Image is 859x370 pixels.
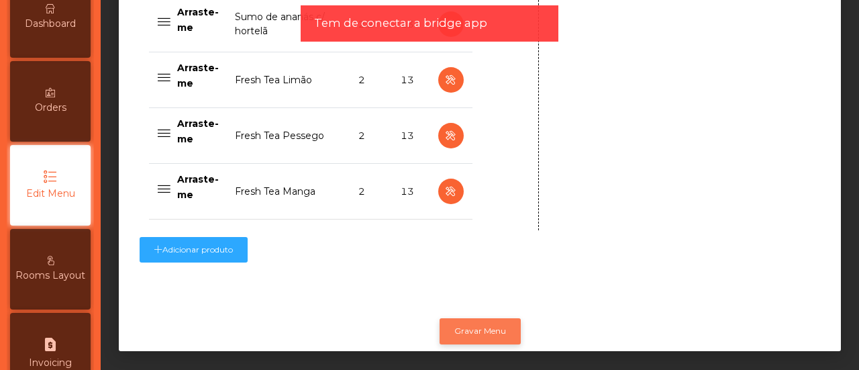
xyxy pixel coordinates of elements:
span: Orders [35,101,66,115]
span: Edit Menu [26,187,75,201]
td: 2 [350,108,393,164]
span: Rooms Layout [15,269,85,283]
button: Gravar Menu [440,318,521,344]
i: request_page [42,336,58,353]
td: 13 [393,164,429,220]
p: Arraste-me [177,172,219,202]
td: Fresh Tea Pessego [227,108,350,164]
td: 2 [350,164,393,220]
button: Adicionar produto [140,237,248,263]
p: Arraste-me [177,5,219,35]
span: Tem de conectar a bridge app [314,15,487,32]
td: 13 [393,52,429,108]
td: Fresh Tea Manga [227,164,350,220]
span: Dashboard [25,17,76,31]
td: 13 [393,108,429,164]
td: Fresh Tea Limão [227,52,350,108]
span: Invoicing [29,356,72,370]
p: Arraste-me [177,116,219,146]
p: Arraste-me [177,60,219,91]
td: 2 [350,52,393,108]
